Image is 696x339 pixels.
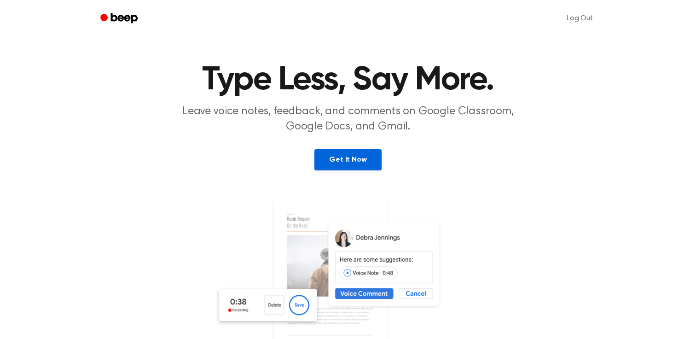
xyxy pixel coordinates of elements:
[314,149,381,170] a: Get It Now
[112,64,584,97] h1: Type Less, Say More.
[94,10,146,28] a: Beep
[171,104,525,134] p: Leave voice notes, feedback, and comments on Google Classroom, Google Docs, and Gmail.
[557,7,602,29] a: Log Out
